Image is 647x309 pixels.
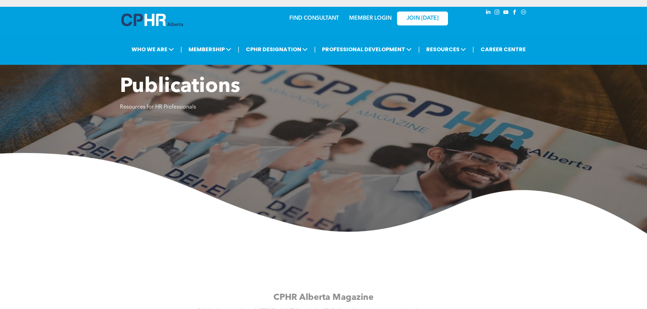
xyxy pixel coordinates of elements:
[320,43,414,56] span: PROFESSIONAL DEVELOPMENT
[273,293,373,302] span: CPHR Alberta Magazine
[129,43,176,56] span: WHO WE ARE
[244,43,310,56] span: CPHR DESIGNATION
[520,8,527,18] a: Social network
[120,104,196,110] span: Resources for HR Professionals
[289,16,339,21] a: FIND CONSULTANT
[424,43,468,56] span: RESOURCES
[349,16,392,21] a: MEMBER LOGIN
[493,8,501,18] a: instagram
[511,8,519,18] a: facebook
[418,42,420,56] li: |
[502,8,510,18] a: youtube
[120,77,240,97] span: Publications
[472,42,474,56] li: |
[314,42,316,56] li: |
[397,12,448,25] a: JOIN [DATE]
[121,14,183,26] img: A blue and white logo for cp alberta
[186,43,233,56] span: MEMBERSHIP
[238,42,239,56] li: |
[479,43,528,56] a: CAREER CENTRE
[407,15,438,22] span: JOIN [DATE]
[485,8,492,18] a: linkedin
[180,42,182,56] li: |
